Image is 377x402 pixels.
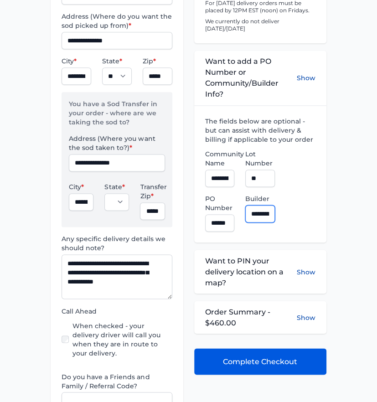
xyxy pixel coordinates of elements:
label: City [69,182,93,191]
span: Order Summary - $460.00 [205,306,297,328]
label: Call Ahead [62,306,172,315]
label: City [62,57,91,66]
button: Complete Checkout [194,348,326,375]
p: You have a Sod Transfer in your order - where are we taking the sod to? [69,99,165,134]
label: The fields below are optional - but can assist with delivery & billing if applicable to your order [205,117,315,144]
span: Want to add a PO Number or Community/Builder Info? [205,56,297,100]
button: Show [297,255,315,288]
label: Builder [245,194,275,203]
label: Lot Number [245,149,275,168]
label: When checked - your delivery driver will call you when they are in route to your delivery. [72,321,172,357]
label: Any specific delivery details we should note? [62,234,172,253]
label: Do you have a Friends and Family / Referral Code? [62,372,172,390]
label: Transfer Zip [140,182,165,201]
button: Show [297,313,315,322]
label: Zip [143,57,172,66]
p: We currently do not deliver [DATE]/[DATE] [205,18,315,32]
button: Show [297,56,315,100]
label: Address (Where you want the sod taken to?) [69,134,165,152]
label: PO Number [205,194,235,212]
label: Community Name [205,149,235,168]
span: Complete Checkout [223,356,297,367]
label: Address (Where do you want the sod picked up from) [62,12,172,30]
label: State [104,182,129,191]
span: Want to PIN your delivery location on a map? [205,255,297,288]
label: State [102,57,132,66]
